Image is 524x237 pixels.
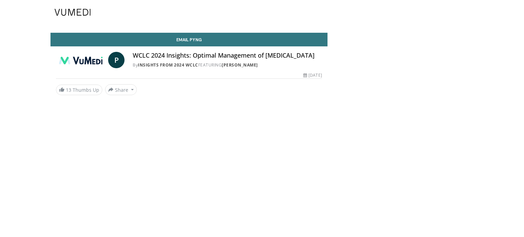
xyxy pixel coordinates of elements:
img: Insights from 2024 WCLC [56,52,105,68]
button: Share [105,84,137,95]
a: [PERSON_NAME] [222,62,258,68]
div: By FEATURING [133,62,322,68]
a: Email Pyng [50,33,327,46]
h4: WCLC 2024 Insights: Optimal Management of [MEDICAL_DATA] [133,52,322,59]
a: 13 Thumbs Up [56,85,102,95]
a: P [108,52,125,68]
span: 13 [66,87,71,93]
div: [DATE] [303,72,322,78]
img: VuMedi Logo [55,9,91,16]
a: Insights from 2024 WCLC [138,62,198,68]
